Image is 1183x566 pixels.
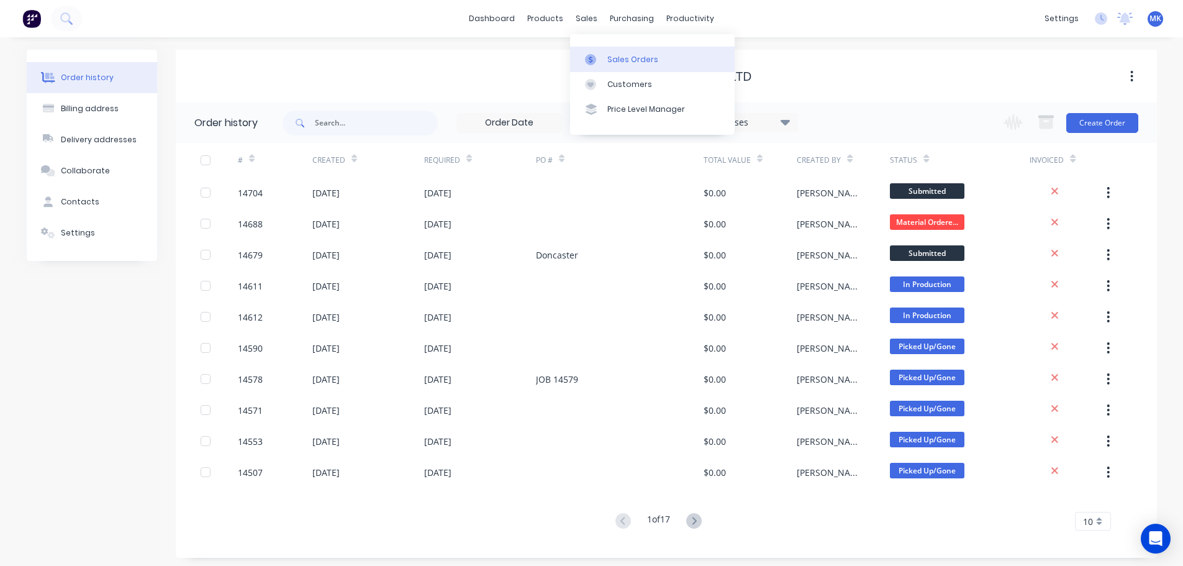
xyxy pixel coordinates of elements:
div: [DATE] [424,280,451,293]
div: Required [424,143,536,177]
a: Customers [570,72,735,97]
img: Factory [22,9,41,28]
div: 14578 [238,373,263,386]
span: Picked Up/Gone [890,401,964,416]
div: JOB 14579 [536,373,578,386]
button: Contacts [27,186,157,217]
div: [DATE] [424,466,451,479]
a: Price Level Manager [570,97,735,122]
div: 14704 [238,186,263,199]
div: Settings [61,227,95,239]
div: 14611 [238,280,263,293]
div: [DATE] [424,186,451,199]
div: Total Value [704,155,751,166]
div: [PERSON_NAME] [797,280,865,293]
span: Picked Up/Gone [890,339,964,354]
div: # [238,143,312,177]
div: Sales Orders [607,54,658,65]
div: $0.00 [704,280,726,293]
div: Order history [61,72,114,83]
div: 14688 [238,217,263,231]
div: [DATE] [312,435,340,448]
div: Status [890,155,917,166]
input: Search... [315,111,438,135]
div: 14612 [238,311,263,324]
div: $0.00 [704,217,726,231]
div: settings [1038,9,1085,28]
div: [PERSON_NAME] [797,186,865,199]
span: Picked Up/Gone [890,463,964,478]
div: Delivery addresses [61,134,137,145]
div: [DATE] [424,342,451,355]
div: Billing address [61,103,119,114]
div: PO # [536,155,553,166]
div: [DATE] [424,311,451,324]
div: [DATE] [424,373,451,386]
div: productivity [660,9,720,28]
div: [PERSON_NAME] [797,342,865,355]
div: Created [312,155,345,166]
div: sales [569,9,604,28]
div: Required [424,155,460,166]
div: 14590 [238,342,263,355]
div: Invoiced [1030,143,1104,177]
div: [PERSON_NAME] [797,373,865,386]
div: [PERSON_NAME] [797,435,865,448]
div: $0.00 [704,435,726,448]
input: Order Date [457,114,561,132]
div: $0.00 [704,186,726,199]
a: dashboard [463,9,521,28]
a: Sales Orders [570,47,735,71]
div: [DATE] [312,404,340,417]
div: [DATE] [312,249,340,262]
div: Collaborate [61,165,110,176]
div: [DATE] [424,435,451,448]
div: 14553 [238,435,263,448]
div: [PERSON_NAME] [797,404,865,417]
div: Contacts [61,196,99,208]
div: Order history [194,116,258,130]
div: Created By [797,143,890,177]
span: Picked Up/Gone [890,370,964,385]
div: [DATE] [424,404,451,417]
div: [PERSON_NAME] [797,249,865,262]
div: Total Value [704,143,797,177]
div: [PERSON_NAME] [797,217,865,231]
div: Invoiced [1030,155,1064,166]
div: [DATE] [312,186,340,199]
div: [DATE] [312,217,340,231]
div: $0.00 [704,466,726,479]
div: [DATE] [424,217,451,231]
span: Picked Up/Gone [890,432,964,447]
span: Material Ordere... [890,214,964,230]
div: 14507 [238,466,263,479]
div: Created [312,143,424,177]
div: 1 of 17 [647,513,670,531]
div: [DATE] [424,249,451,262]
div: Status [890,143,1030,177]
div: Created By [797,155,841,166]
span: In Production [890,276,964,292]
div: # [238,155,243,166]
button: Delivery addresses [27,124,157,155]
div: [PERSON_NAME] [797,466,865,479]
div: $0.00 [704,311,726,324]
div: $0.00 [704,342,726,355]
span: 10 [1083,515,1093,528]
div: 16 Statuses [693,116,797,129]
div: 14571 [238,404,263,417]
span: Submitted [890,183,964,199]
div: Doncaster [536,249,578,262]
button: Collaborate [27,155,157,186]
span: Submitted [890,245,964,261]
div: [DATE] [312,311,340,324]
div: [PERSON_NAME] [797,311,865,324]
div: [DATE] [312,280,340,293]
div: $0.00 [704,249,726,262]
div: purchasing [604,9,660,28]
div: [DATE] [312,342,340,355]
div: [DATE] [312,373,340,386]
div: [DATE] [312,466,340,479]
div: $0.00 [704,373,726,386]
div: $0.00 [704,404,726,417]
